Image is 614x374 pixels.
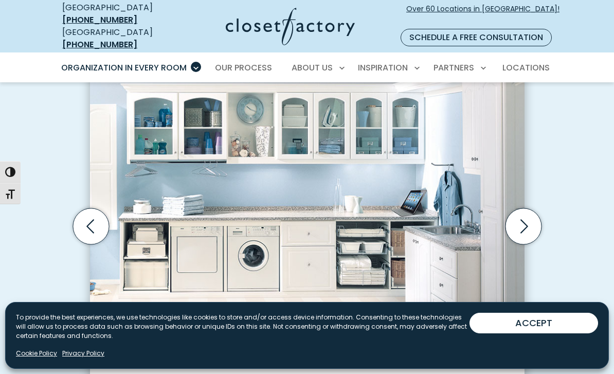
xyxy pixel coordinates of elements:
[69,204,113,248] button: Previous slide
[358,62,408,74] span: Inspiration
[469,313,598,333] button: ACCEPT
[215,62,272,74] span: Our Process
[501,204,546,248] button: Next slide
[406,4,559,25] span: Over 60 Locations in [GEOGRAPHIC_DATA]!
[292,62,333,74] span: About Us
[62,26,174,51] div: [GEOGRAPHIC_DATA]
[62,39,137,50] a: [PHONE_NUMBER]
[62,14,137,26] a: [PHONE_NUMBER]
[401,29,552,46] a: Schedule a Free Consultation
[16,313,469,341] p: To provide the best experiences, we use technologies like cookies to store and/or access device i...
[90,59,525,365] img: Custom laundry room cabinetry with glass door fronts, pull-out wire baskets, hanging rods, integr...
[62,349,104,358] a: Privacy Policy
[434,62,474,74] span: Partners
[54,54,560,82] nav: Primary Menu
[16,349,57,358] a: Cookie Policy
[61,62,187,74] span: Organization in Every Room
[226,8,355,45] img: Closet Factory Logo
[502,62,550,74] span: Locations
[62,2,174,26] div: [GEOGRAPHIC_DATA]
